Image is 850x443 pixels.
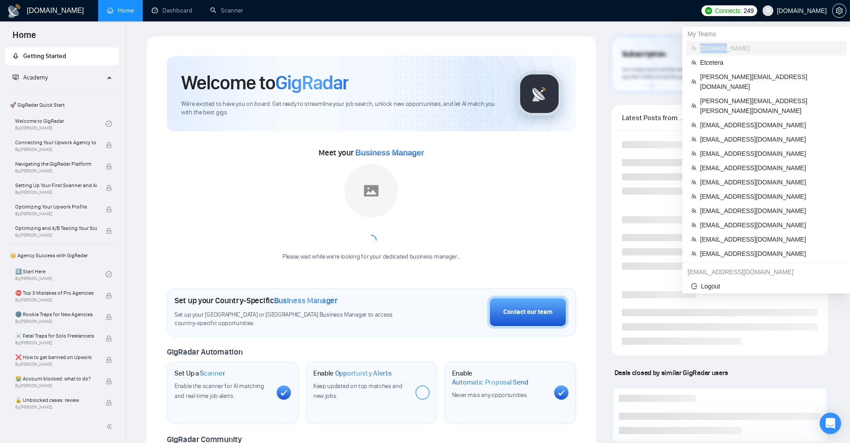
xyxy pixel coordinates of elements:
[15,202,97,211] span: Optimizing Your Upwork Profile
[152,7,192,14] a: dashboardDashboard
[313,382,402,400] span: Keep updated on top matches and new jobs.
[174,369,225,378] h1: Set Up a
[691,46,697,51] span: team
[15,319,97,324] span: By [PERSON_NAME]
[452,369,547,386] h1: Enable
[691,103,697,109] span: team
[15,168,97,174] span: By [PERSON_NAME]
[106,378,112,384] span: lock
[7,4,21,18] img: logo
[691,60,697,65] span: team
[106,142,112,148] span: lock
[106,206,112,213] span: lock
[15,288,97,297] span: ⛔ Top 3 Mistakes of Pro Agencies
[335,369,392,378] span: Opportunity Alerts
[691,194,697,199] span: team
[452,391,528,399] span: Never miss any opportunities.
[313,369,392,378] h1: Enable
[15,224,97,233] span: Optimizing and A/B Testing Your Scanner for Better Results
[700,234,841,244] span: [EMAIL_ADDRESS][DOMAIN_NAME]
[15,138,97,147] span: Connecting Your Upwork Agency to GigRadar
[167,347,242,357] span: GigRadar Automation
[452,378,528,387] span: Automatic Proposal Send
[106,185,112,191] span: lock
[106,335,112,342] span: lock
[705,7,712,14] img: upwork-logo.png
[12,53,19,59] span: rocket
[691,180,697,185] span: team
[15,374,97,383] span: 😭 Account blocked: what to do?
[106,293,112,299] span: lock
[517,71,562,116] img: gigradar-logo.png
[12,74,19,80] span: fund-projection-screen
[622,47,666,62] span: Subscription
[700,96,841,116] span: [PERSON_NAME][EMAIL_ADDRESS][PERSON_NAME][DOMAIN_NAME]
[691,137,697,142] span: team
[181,71,348,95] h1: Welcome to
[5,47,119,65] li: Getting Started
[106,357,112,363] span: lock
[210,7,243,14] a: searchScanner
[15,181,97,190] span: Setting Up Your First Scanner and Auto-Bidder
[700,177,841,187] span: [EMAIL_ADDRESS][DOMAIN_NAME]
[106,422,115,431] span: double-left
[174,382,264,400] span: Enable the scanner for AI matching and real-time job alerts.
[15,297,97,303] span: By [PERSON_NAME]
[700,120,841,130] span: [EMAIL_ADDRESS][DOMAIN_NAME]
[682,27,850,41] div: My Teams
[611,365,732,380] span: Deals closed by similar GigRadar users
[274,296,338,305] span: Business Manager
[744,6,754,16] span: 249
[106,121,112,127] span: check-circle
[715,6,742,16] span: Connects:
[622,112,686,123] span: Latest Posts from the GigRadar Community
[366,235,377,246] span: loading
[106,314,112,320] span: lock
[15,405,97,410] span: By [PERSON_NAME]
[15,147,97,152] span: By [PERSON_NAME]
[700,163,841,173] span: [EMAIL_ADDRESS][DOMAIN_NAME]
[700,220,841,230] span: [EMAIL_ADDRESS][DOMAIN_NAME]
[682,265,850,279] div: ari.sulistya+2@gigradar.io
[700,134,841,144] span: [EMAIL_ADDRESS][DOMAIN_NAME]
[700,149,841,159] span: [EMAIL_ADDRESS][DOMAIN_NAME]
[691,237,697,242] span: team
[6,247,118,264] span: 👑 Agency Success with GigRadar
[487,296,568,329] button: Contact our team
[23,52,66,60] span: Getting Started
[691,79,697,84] span: team
[15,310,97,319] span: 🌚 Rookie Traps for New Agencies
[355,148,424,157] span: Business Manager
[820,413,841,434] div: Open Intercom Messenger
[23,74,48,81] span: Academy
[15,114,106,134] a: Welcome to GigRadarBy[PERSON_NAME]
[503,307,552,317] div: Contact our team
[15,396,97,405] span: 🔓 Unblocked cases: review
[275,71,348,95] span: GigRadar
[622,66,804,80] span: Your subscription will be renewed. To keep things running smoothly, make sure your payment method...
[174,311,411,328] span: Set up your [GEOGRAPHIC_DATA] or [GEOGRAPHIC_DATA] Business Manager to access country-specific op...
[12,74,48,81] span: Academy
[174,296,338,305] h1: Set up your Country-Specific
[15,353,97,362] span: ❌ How to get banned on Upwork
[832,4,846,18] button: setting
[277,253,466,261] div: Please wait while we're looking for your dedicated business manager...
[15,340,97,346] span: By [PERSON_NAME]
[691,151,697,156] span: team
[700,249,841,259] span: [EMAIL_ADDRESS][DOMAIN_NAME]
[832,7,846,14] a: setting
[107,7,134,14] a: homeHome
[344,164,398,217] img: placeholder.png
[200,369,225,378] span: Scanner
[700,206,841,216] span: [EMAIL_ADDRESS][DOMAIN_NAME]
[15,211,97,217] span: By [PERSON_NAME]
[181,100,503,117] span: We're excited to have you on board. Get ready to streamline your job search, unlock new opportuni...
[691,222,697,228] span: team
[15,233,97,238] span: By [PERSON_NAME]
[106,163,112,170] span: lock
[15,190,97,195] span: By [PERSON_NAME]
[5,29,43,47] span: Home
[700,43,841,53] span: [DOMAIN_NAME]
[15,362,97,367] span: By [PERSON_NAME]
[106,271,112,277] span: check-circle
